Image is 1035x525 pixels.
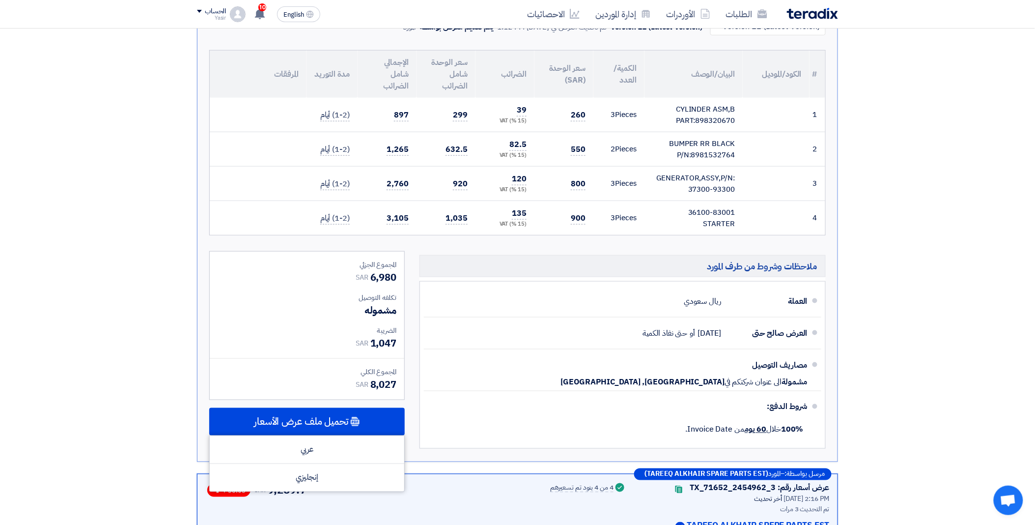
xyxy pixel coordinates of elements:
img: Teradix logo [787,8,838,19]
td: Pieces [593,201,644,235]
th: # [810,51,825,98]
span: 135 [512,207,527,220]
div: شروط الدفع: [440,395,808,419]
span: SAR [356,272,368,283]
div: الضريبة [218,325,396,336]
span: [GEOGRAPHIC_DATA], [GEOGRAPHIC_DATA] [561,377,725,387]
div: تم التحديث 3 مرات [638,504,830,515]
span: 3,105 [387,212,409,225]
div: تكلفه التوصيل [218,292,396,303]
span: الى عنوان شركتكم في [725,377,782,387]
th: البيان/الوصف [644,51,743,98]
span: SAR [356,338,368,349]
span: + 58.65 [207,484,251,497]
a: الاحصائيات [519,2,587,26]
div: عربي [210,436,404,464]
div: CYLINDER ASM,B PART:898320670 [652,104,735,126]
u: 60 يوم [745,424,766,436]
div: العملة [729,290,808,313]
span: English [283,11,304,18]
span: (1-2) أيام [320,178,350,190]
span: مشموله [364,303,396,318]
span: 632.5 [446,144,468,156]
div: المجموع الجزئي [218,260,396,270]
span: خلال من Invoice Date. [686,424,804,436]
a: إدارة الموردين [587,2,659,26]
span: مشمولة [782,377,808,387]
span: (1-2) أيام [320,212,350,225]
div: إنجليزي [210,464,404,492]
span: 1,047 [370,336,397,350]
span: 3 [611,109,615,120]
div: العرض صالح حتى [729,321,808,345]
th: الكود/الموديل [743,51,810,98]
div: – [634,468,832,480]
span: 2 [611,144,615,154]
td: Pieces [593,132,644,167]
div: BUMPER RR BLACK P/N:8981532764 [652,138,735,160]
th: سعر الوحدة (SAR) [534,51,593,98]
span: [DATE] [698,328,721,338]
td: Pieces [593,167,644,201]
span: 8,027 [370,377,397,392]
span: 260 [571,109,586,121]
span: 6,980 [370,270,397,285]
span: تحميل ملف عرض الأسعار [254,417,348,426]
span: [DATE] 2:16 PM [783,494,830,504]
span: 897 [394,109,409,121]
span: المورد [769,471,781,478]
span: 550 [571,144,586,156]
div: (15 %) VAT [483,151,527,160]
div: Open chat [994,486,1023,515]
button: English [277,6,320,22]
strong: 100% [781,424,804,436]
div: (15 %) VAT [483,117,527,125]
span: حتى نفاذ الكمية [643,328,688,338]
span: 800 [571,178,586,190]
span: (1-2) أيام [320,144,350,156]
th: مدة التوريد [307,51,358,98]
div: 4 من 4 بنود تم تسعيرهم [550,485,614,493]
span: أخر تحديث [754,494,782,504]
span: أو [690,328,696,338]
span: 900 [571,212,586,225]
span: 299 [453,109,468,121]
td: 1 [810,98,825,132]
div: مصاريف التوصيل [729,353,808,377]
div: Yasir [197,15,226,21]
span: 2,760 [387,178,409,190]
span: 920 [453,178,468,190]
th: المرفقات [210,51,307,98]
th: الكمية/العدد [593,51,644,98]
a: الأوردرات [659,2,718,26]
span: 10 [258,3,266,11]
div: (15 %) VAT [483,220,527,229]
span: 1,035 [446,212,468,225]
div: (15 %) VAT [483,186,527,194]
td: Pieces [593,98,644,132]
img: profile_test.png [230,6,246,22]
span: SAR [356,379,368,390]
span: 120 [512,173,527,185]
td: 3 [810,167,825,201]
div: ريال سعودي [684,292,721,311]
span: 3 [611,178,615,189]
th: الإجمالي شامل الضرائب [358,51,417,98]
th: سعر الوحدة شامل الضرائب [417,51,476,98]
div: 36100-83001 STARTER [652,207,735,229]
b: (TAREEQ ALKHAIR SPARE PARTS EST) [644,471,769,478]
th: الضرائب [476,51,534,98]
div: المجموع الكلي [218,367,396,377]
div: GENERATOR,ASSY,P/N: 37300-93300 [652,173,735,195]
div: الحساب [205,7,226,16]
div: عرض أسعار رقم: TX_71652_2454962_3 [690,482,830,494]
span: 1,265 [387,144,409,156]
span: مرسل بواسطة: [785,471,825,478]
h5: ملاحظات وشروط من طرف المورد [420,255,826,277]
span: 3 [611,212,615,223]
td: 2 [810,132,825,167]
span: 39 [517,104,527,117]
td: 4 [810,201,825,235]
span: (1-2) أيام [320,109,350,121]
a: الطلبات [718,2,775,26]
